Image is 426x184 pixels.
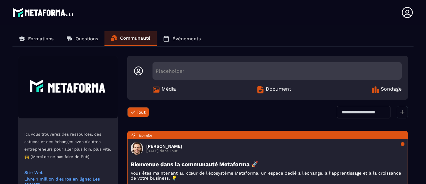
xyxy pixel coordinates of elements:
p: Formations [28,36,54,42]
a: Questions [60,31,104,46]
img: logo [12,6,74,19]
span: Épinglé [139,133,152,137]
span: Média [162,86,176,93]
p: Ici, vous trouverez des ressources, des astuces et des échanges avec d’autres entrepreneurs pour ... [24,131,112,161]
h3: Bienvenue dans la communauté Metaforma 🚀 [131,161,404,167]
span: Tout [137,110,146,115]
p: Communauté [120,35,151,41]
p: Événements [172,36,201,42]
h3: [PERSON_NAME] [146,144,182,149]
a: Site Web [24,170,112,175]
a: Événements [157,31,207,46]
span: Sondage [381,86,402,93]
a: Formations [12,31,60,46]
p: Questions [75,36,98,42]
a: Communauté [104,31,157,46]
div: Placeholder [152,62,402,80]
img: Community background [18,56,118,118]
p: [DATE] dans Tout [146,149,182,153]
span: Document [266,86,291,93]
